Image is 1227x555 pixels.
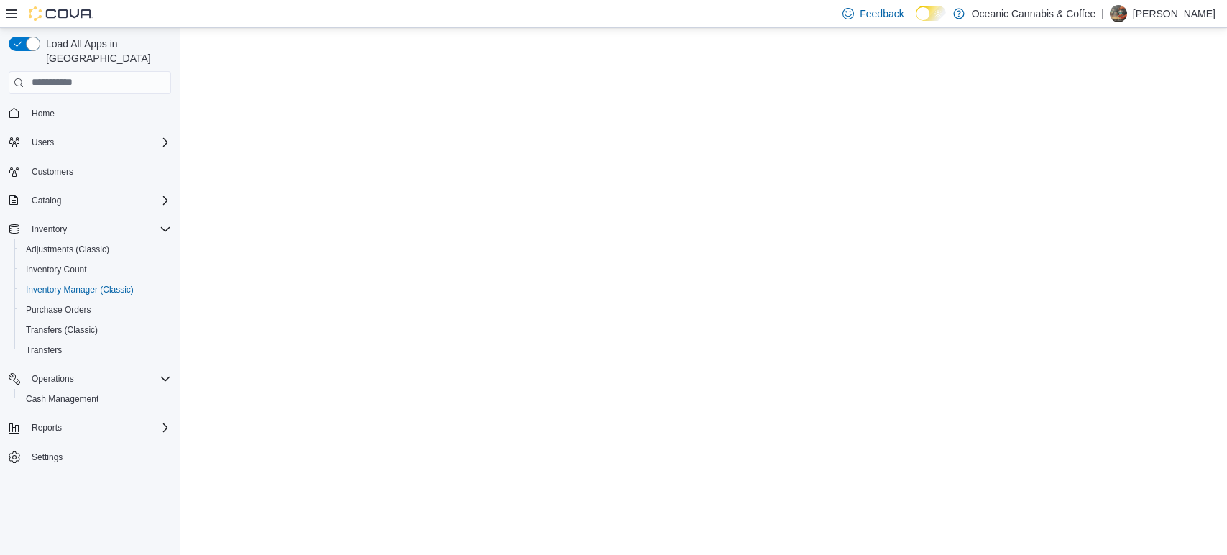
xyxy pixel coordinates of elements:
img: Cova [29,6,93,21]
span: Customers [26,162,171,180]
span: Inventory Count [20,261,171,278]
button: Home [3,103,177,124]
button: Users [3,132,177,152]
span: Inventory [32,224,67,235]
a: Home [26,105,60,122]
button: Transfers (Classic) [14,320,177,340]
span: Operations [32,373,74,385]
span: Reports [26,419,171,436]
span: Reports [32,422,62,434]
span: Feedback [860,6,904,21]
span: Purchase Orders [26,304,91,316]
button: Purchase Orders [14,300,177,320]
span: Catalog [32,195,61,206]
p: Oceanic Cannabis & Coffee [972,5,1096,22]
span: Home [26,104,171,122]
span: Users [32,137,54,148]
button: Adjustments (Classic) [14,239,177,260]
span: Users [26,134,171,151]
p: | [1101,5,1104,22]
span: Transfers (Classic) [20,321,171,339]
a: Transfers [20,341,68,359]
button: Users [26,134,60,151]
span: Load All Apps in [GEOGRAPHIC_DATA] [40,37,171,65]
p: [PERSON_NAME] [1133,5,1215,22]
span: Operations [26,370,171,387]
a: Adjustments (Classic) [20,241,115,258]
button: Inventory Count [14,260,177,280]
div: Samantha Craig [1110,5,1127,22]
span: Adjustments (Classic) [20,241,171,258]
span: Settings [26,448,171,466]
button: Reports [3,418,177,438]
span: Purchase Orders [20,301,171,318]
a: Inventory Count [20,261,93,278]
a: Transfers (Classic) [20,321,104,339]
span: Inventory Count [26,264,87,275]
span: Dark Mode [916,21,916,22]
span: Customers [32,166,73,178]
span: Inventory Manager (Classic) [26,284,134,295]
a: Settings [26,449,68,466]
span: Cash Management [26,393,98,405]
a: Inventory Manager (Classic) [20,281,139,298]
span: Catalog [26,192,171,209]
button: Customers [3,161,177,182]
button: Catalog [3,191,177,211]
button: Settings [3,446,177,467]
button: Inventory [3,219,177,239]
span: Cash Management [20,390,171,408]
span: Settings [32,451,63,463]
button: Inventory Manager (Classic) [14,280,177,300]
span: Home [32,108,55,119]
span: Inventory [26,221,171,238]
button: Inventory [26,221,73,238]
span: Transfers [26,344,62,356]
input: Dark Mode [916,6,946,21]
button: Transfers [14,340,177,360]
a: Customers [26,163,79,180]
span: Adjustments (Classic) [26,244,109,255]
button: Cash Management [14,389,177,409]
button: Catalog [26,192,67,209]
nav: Complex example [9,97,171,505]
button: Operations [26,370,80,387]
button: Operations [3,369,177,389]
a: Purchase Orders [20,301,97,318]
button: Reports [26,419,68,436]
a: Cash Management [20,390,104,408]
span: Transfers (Classic) [26,324,98,336]
span: Transfers [20,341,171,359]
span: Inventory Manager (Classic) [20,281,171,298]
